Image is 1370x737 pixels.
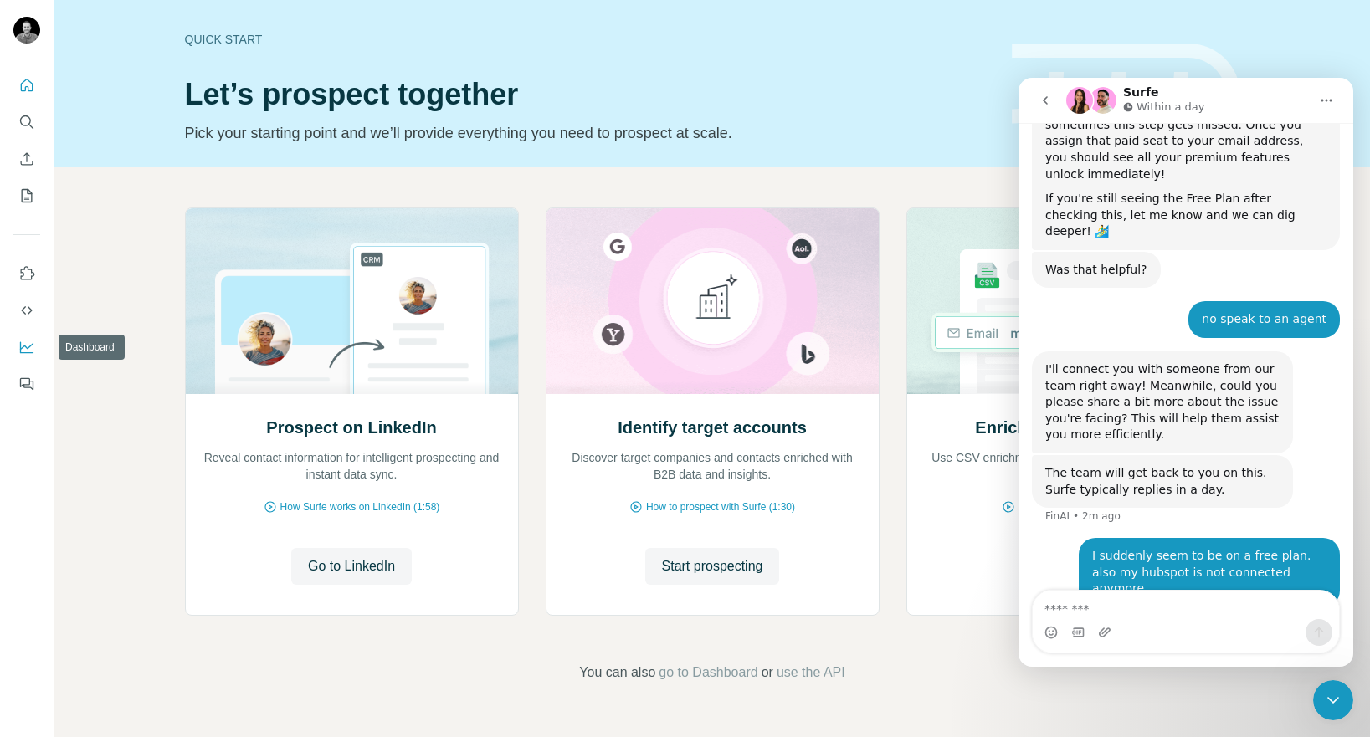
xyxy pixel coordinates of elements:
button: Enrich CSV [13,144,40,174]
img: Prospect on LinkedIn [185,208,519,394]
p: Reveal contact information for intelligent prospecting and instant data sync. [203,449,501,483]
p: Discover target companies and contacts enriched with B2B data and insights. [563,449,862,483]
h2: Identify target accounts [618,416,807,439]
button: Start prospecting [645,548,780,585]
button: Use Surfe API [13,295,40,325]
img: Avatar [13,17,40,44]
span: Go to LinkedIn [308,556,395,576]
button: My lists [13,181,40,211]
h1: Let’s prospect together [185,78,992,111]
button: Feedback [13,369,40,399]
span: You can also [579,663,655,683]
span: How Surfe works on LinkedIn (1:58) [280,499,440,514]
button: go to Dashboard [659,663,757,683]
h2: Enrich your contact lists [975,416,1170,439]
span: Start prospecting [662,556,763,576]
button: Go to LinkedIn [291,548,412,585]
span: or [762,663,773,683]
p: Use CSV enrichment to confirm you are using the best data available. [924,449,1223,483]
div: Quick start [185,31,992,48]
button: Quick start [13,70,40,100]
iframe: Intercom live chat [1019,78,1353,667]
img: banner [1012,44,1240,125]
h2: Prospect on LinkedIn [266,416,436,439]
p: Pick your starting point and we’ll provide everything you need to prospect at scale. [185,121,992,145]
span: How to prospect with Surfe (1:30) [646,499,795,514]
button: Search [13,107,40,137]
button: use the API [777,663,845,683]
img: Identify target accounts [546,208,880,394]
iframe: Intercom live chat [1313,680,1353,720]
button: Dashboard [13,332,40,362]
button: Use Surfe on LinkedIn [13,258,40,289]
